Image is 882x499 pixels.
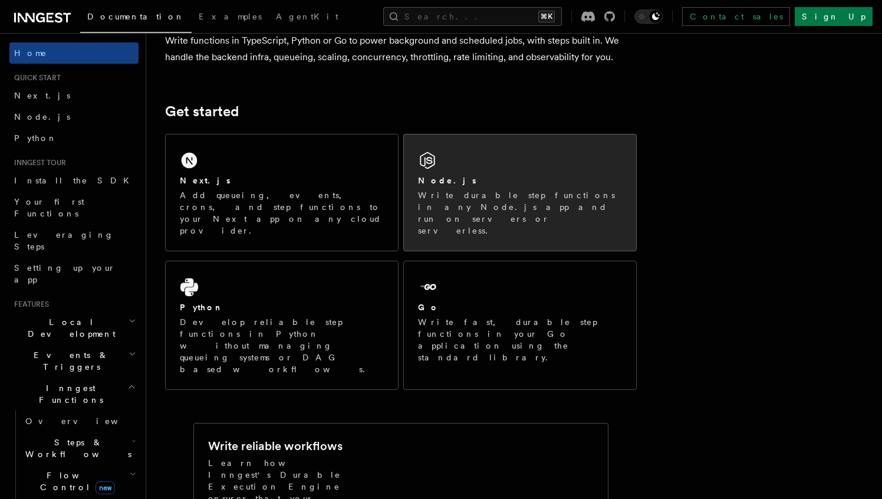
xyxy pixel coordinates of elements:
a: Your first Functions [9,191,139,224]
span: Inngest tour [9,158,66,168]
span: Local Development [9,316,129,340]
a: Documentation [80,4,192,33]
span: Flow Control [21,470,130,493]
p: Write functions in TypeScript, Python or Go to power background and scheduled jobs, with steps bu... [165,32,637,65]
h2: Write reliable workflows [208,438,343,454]
a: Overview [21,411,139,432]
span: Documentation [87,12,185,21]
a: Get started [165,103,239,120]
a: Node.jsWrite durable step functions in any Node.js app and run on servers or serverless. [403,134,637,251]
span: Home [14,47,47,59]
span: Inngest Functions [9,382,127,406]
a: Node.js [9,106,139,127]
a: Setting up your app [9,257,139,290]
a: Next.js [9,85,139,106]
span: Install the SDK [14,176,136,185]
p: Develop reliable step functions in Python without managing queueing systems or DAG based workflows. [180,316,384,375]
span: Steps & Workflows [21,436,131,460]
span: Setting up your app [14,263,116,284]
h2: Node.js [418,175,476,186]
span: Node.js [14,112,70,122]
span: AgentKit [276,12,338,21]
a: Python [9,127,139,149]
span: Overview [25,416,147,426]
span: Leveraging Steps [14,230,114,251]
a: GoWrite fast, durable step functions in your Go application using the standard library. [403,261,637,390]
button: Events & Triggers [9,344,139,377]
a: PythonDevelop reliable step functions in Python without managing queueing systems or DAG based wo... [165,261,399,390]
p: Add queueing, events, crons, and step functions to your Next app on any cloud provider. [180,189,384,237]
button: Search...⌘K [383,7,562,26]
a: Home [9,42,139,64]
h2: Next.js [180,175,231,186]
a: Leveraging Steps [9,224,139,257]
span: Next.js [14,91,70,100]
a: Sign Up [795,7,873,26]
p: Write durable step functions in any Node.js app and run on servers or serverless. [418,189,622,237]
h2: Go [418,301,439,313]
span: Your first Functions [14,197,84,218]
button: Local Development [9,311,139,344]
a: Contact sales [682,7,790,26]
a: Examples [192,4,269,32]
p: Write fast, durable step functions in your Go application using the standard library. [418,316,622,363]
a: Install the SDK [9,170,139,191]
h2: Python [180,301,223,313]
span: Python [14,133,57,143]
span: Events & Triggers [9,349,129,373]
span: Quick start [9,73,61,83]
kbd: ⌘K [538,11,555,22]
button: Toggle dark mode [634,9,663,24]
button: Flow Controlnew [21,465,139,498]
button: Steps & Workflows [21,432,139,465]
span: new [96,481,115,494]
a: Next.jsAdd queueing, events, crons, and step functions to your Next app on any cloud provider. [165,134,399,251]
span: Features [9,300,49,309]
button: Inngest Functions [9,377,139,411]
a: AgentKit [269,4,345,32]
span: Examples [199,12,262,21]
